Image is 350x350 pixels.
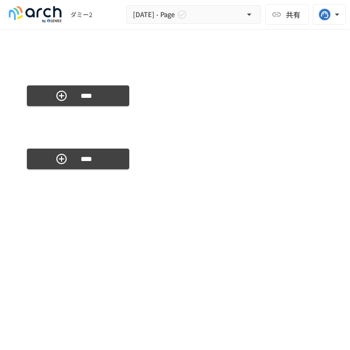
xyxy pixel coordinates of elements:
span: 共有 [286,9,300,20]
button: 共有 [265,4,309,25]
img: logo-default@2x-9cf2c760.svg [8,6,62,23]
button: [DATE] - Page [126,5,261,24]
div: ダミー2 [70,10,122,19]
span: [DATE] - Page [133,9,175,20]
div: Typeahead menu [27,242,323,255]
